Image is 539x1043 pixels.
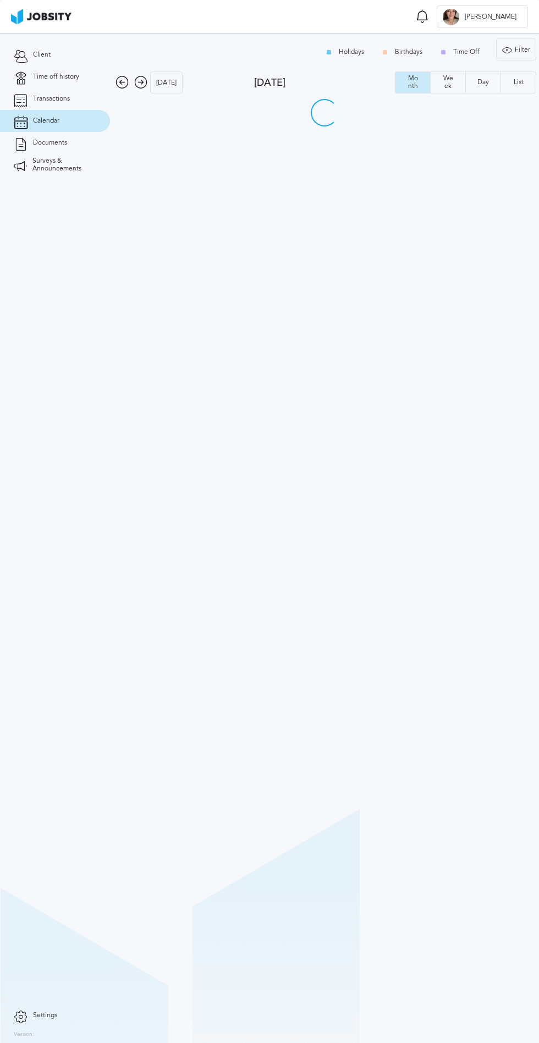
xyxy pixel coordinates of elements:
[508,79,529,86] div: List
[33,73,79,81] span: Time off history
[33,117,59,125] span: Calendar
[497,39,536,61] div: Filter
[437,5,528,27] button: A[PERSON_NAME]
[443,9,459,25] div: A
[465,71,501,93] button: Day
[150,71,183,93] button: [DATE]
[254,77,395,89] div: [DATE]
[496,38,536,60] button: Filter
[11,9,71,24] img: ab4bad089aa723f57921c736e9817d99.png
[14,1031,34,1038] label: Version:
[436,75,460,90] div: Week
[151,72,182,94] div: [DATE]
[501,71,536,93] button: List
[33,95,70,103] span: Transactions
[33,139,67,147] span: Documents
[395,71,430,93] button: Month
[430,71,465,93] button: Week
[33,51,51,59] span: Client
[33,1012,57,1019] span: Settings
[459,13,522,21] span: [PERSON_NAME]
[401,75,425,90] div: Month
[32,157,96,173] span: Surveys & Announcements
[472,79,494,86] div: Day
